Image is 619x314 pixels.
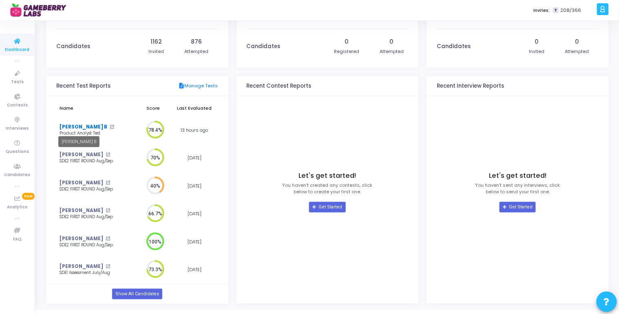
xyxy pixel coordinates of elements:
a: Show All Candidates [112,289,162,299]
span: Dashboard [5,46,30,53]
div: Invited [149,48,164,55]
div: 0 [390,38,394,46]
div: Invited [529,48,545,55]
img: logo [10,2,71,18]
label: Invites: [533,7,550,14]
div: SDE2 FIRST ROUND Aug/Sep [60,158,123,164]
div: [PERSON_NAME] B [58,136,99,147]
div: SDE2 FIRST ROUND Aug/Sep [60,186,123,192]
h3: Candidates [56,43,90,50]
span: 208/366 [560,7,581,14]
span: New [22,193,35,200]
th: Name [56,100,135,116]
td: [DATE] [171,200,218,228]
div: 0 [535,38,539,46]
h4: Let's get started! [299,172,356,180]
h3: Recent Interview Reports [437,83,504,89]
mat-icon: open_in_new [110,125,114,129]
a: [PERSON_NAME] B [60,124,107,130]
a: Manage Tests [179,82,218,90]
div: Attempted [185,48,209,55]
a: [PERSON_NAME] [60,235,103,242]
div: 876 [191,38,202,46]
a: [PERSON_NAME] [60,179,103,186]
th: Score [135,100,171,116]
div: Attempted [380,48,404,55]
mat-icon: open_in_new [106,208,110,213]
a: Get Started [500,202,536,212]
a: Get Started [309,202,345,212]
span: Analytics [7,204,28,211]
a: [PERSON_NAME] [60,151,103,158]
a: [PERSON_NAME] [60,263,103,270]
span: Tests [11,79,24,86]
mat-icon: open_in_new [106,237,110,241]
a: [PERSON_NAME] [60,207,103,214]
span: Interviews [6,125,29,132]
div: Attempted [565,48,589,55]
mat-icon: open_in_new [106,264,110,269]
td: 13 hours ago [171,116,218,144]
span: Questions [6,148,29,155]
h4: Let's get started! [489,172,546,180]
th: Last Evaluated [171,100,218,116]
div: 1162 [151,38,162,46]
mat-icon: description [179,82,185,90]
h3: Recent Test Reports [56,83,111,89]
span: Contests [7,102,28,109]
h3: Candidates [437,43,471,50]
mat-icon: open_in_new [106,181,110,185]
p: You haven’t sent any interviews, click below to send your first one. [475,182,560,195]
div: 0 [345,38,349,46]
div: Registered [334,48,359,55]
div: SDE2 FIRST ROUND Aug/Sep [60,242,123,248]
h3: Candidates [247,43,281,50]
td: [DATE] [171,228,218,256]
div: 0 [575,38,579,46]
h3: Recent Contest Reports [247,83,312,89]
div: SDE2 FIRST ROUND Aug/Sep [60,214,123,220]
mat-icon: open_in_new [106,153,110,157]
div: SDE1 Assessment July/Aug [60,270,123,276]
td: [DATE] [171,256,218,284]
span: T [553,7,558,13]
span: FAQ [13,236,22,243]
td: [DATE] [171,144,218,172]
td: [DATE] [171,172,218,200]
span: Candidates [4,172,31,179]
p: You haven’t created any contests, click below to create your first one. [283,182,373,195]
